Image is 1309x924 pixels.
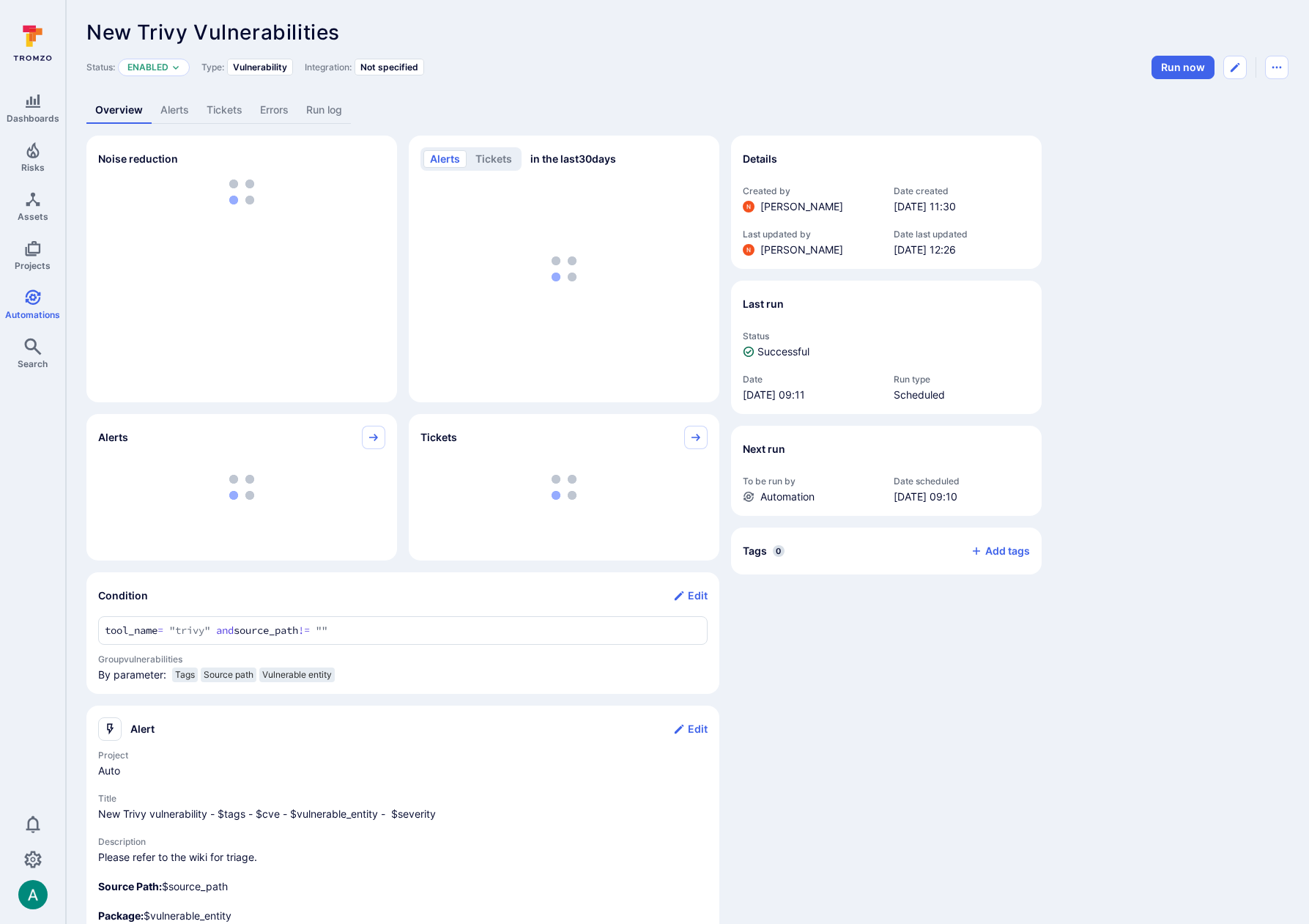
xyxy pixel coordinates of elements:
[201,62,224,73] span: Type:
[98,588,148,603] h2: Condition
[98,668,166,688] span: By parameter:
[731,426,1042,516] section: Next run widget
[743,297,784,311] h2: Last run
[105,623,701,638] textarea: Add condition
[98,764,708,778] span: alert project
[98,880,162,892] b: Source Path:
[98,750,708,761] span: Project
[423,150,467,168] button: alerts
[98,654,708,665] span: Group vulnerabilities
[127,62,168,73] button: Enabled
[18,880,48,909] div: Arjan Dehar
[251,97,297,124] a: Errors
[5,309,60,320] span: Automations
[198,97,251,124] a: Tickets
[743,244,754,256] div: Neeren Patki
[98,152,178,165] span: Noise reduction
[297,97,351,124] a: Run log
[743,388,879,402] span: [DATE] 09:11
[894,489,1030,504] span: [DATE] 09:10
[894,374,1030,385] span: Run type
[86,97,1288,124] div: Automation tabs
[227,59,293,75] div: Vulnerability
[731,528,1042,574] div: Collapse tags
[959,539,1030,563] button: Add tags
[743,229,879,240] span: Last updated by
[262,669,332,681] span: Vulnerable entity
[229,180,254,204] img: Loading...
[15,260,51,271] span: Projects
[760,243,843,257] span: [PERSON_NAME]
[894,388,1030,402] span: Scheduled
[731,136,1042,269] section: Details widget
[409,414,719,561] div: Tickets pie widget
[743,152,777,166] h2: Details
[98,807,708,821] span: alert title
[530,152,616,166] span: in the last 30 days
[743,442,785,457] h2: Next run
[894,229,1030,240] span: Date last updated
[98,793,708,804] span: Title
[743,185,879,196] span: Created by
[743,330,1030,341] span: Status
[1223,56,1247,79] button: Edit automation
[360,62,418,73] span: Not specified
[673,717,708,741] button: Edit
[743,476,879,487] span: To be run by
[743,201,754,212] div: Neeren Patki
[760,489,815,504] span: Automation
[86,20,340,45] span: New Trivy Vulnerabilities
[98,909,144,922] b: Package:
[204,669,253,681] span: Source path
[171,63,180,72] button: Expand dropdown
[18,211,48,222] span: Assets
[1152,56,1215,79] button: Run automation
[894,476,1030,487] span: Date scheduled
[760,199,843,214] span: [PERSON_NAME]
[409,136,719,402] div: Alerts/Tickets trend
[86,97,152,124] a: Overview
[894,243,1030,257] span: [DATE] 12:26
[18,358,48,369] span: Search
[175,669,195,681] span: Tags
[743,544,767,558] h2: Tags
[7,113,59,124] span: Dashboards
[773,545,785,557] span: 0
[469,150,519,168] button: tickets
[894,185,1030,196] span: Date created
[673,584,708,607] button: Edit
[98,836,708,847] span: Description
[18,880,48,909] img: ACg8ocLSa5mPYBaXNx3eFu_EmspyJX0laNWN7cXOFirfQ7srZveEpg=s96-c
[743,374,879,385] span: Date
[305,62,352,73] span: Integration:
[743,244,754,256] img: ACg8ocIprwjrgDQnDsNSk9Ghn5p5-B8DpAKWoJ5Gi9syOE4K59tr4Q=s96-c
[731,281,1042,414] section: Last run widget
[21,162,45,173] span: Risks
[98,180,385,204] div: loading spinner
[98,430,128,445] span: Alerts
[130,722,155,736] h2: Alert
[420,430,457,445] span: Tickets
[86,62,115,73] span: Status:
[86,414,397,561] div: Alerts pie widget
[152,97,198,124] a: Alerts
[894,199,1030,214] span: [DATE] 11:30
[743,201,754,212] img: ACg8ocIprwjrgDQnDsNSk9Ghn5p5-B8DpAKWoJ5Gi9syOE4K59tr4Q=s96-c
[86,572,719,694] section: Condition widget
[1265,56,1288,79] button: Automation menu
[757,344,809,359] span: Successful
